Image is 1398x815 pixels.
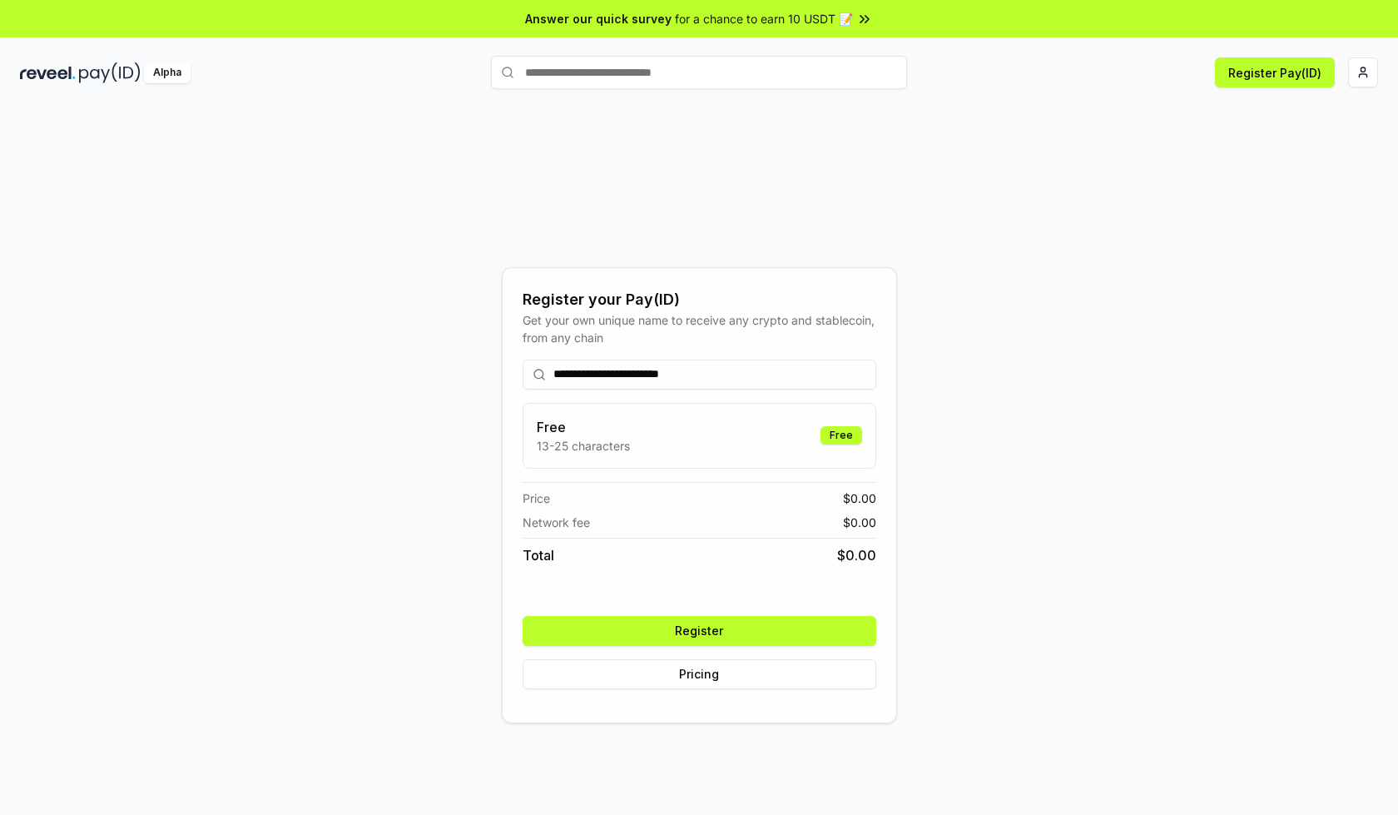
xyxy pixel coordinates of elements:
img: reveel_dark [20,62,76,83]
div: Free [820,426,862,445]
button: Register [523,616,876,646]
div: Register your Pay(ID) [523,288,876,311]
span: Price [523,489,550,507]
button: Register Pay(ID) [1215,57,1335,87]
span: for a chance to earn 10 USDT 📝 [675,10,853,27]
span: Network fee [523,514,590,531]
span: Answer our quick survey [525,10,672,27]
button: Pricing [523,659,876,689]
span: $ 0.00 [843,514,876,531]
div: Alpha [144,62,191,83]
span: $ 0.00 [843,489,876,507]
h3: Free [537,417,630,437]
p: 13-25 characters [537,437,630,455]
span: $ 0.00 [837,545,876,565]
img: pay_id [79,62,141,83]
div: Get your own unique name to receive any crypto and stablecoin, from any chain [523,311,876,346]
span: Total [523,545,554,565]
